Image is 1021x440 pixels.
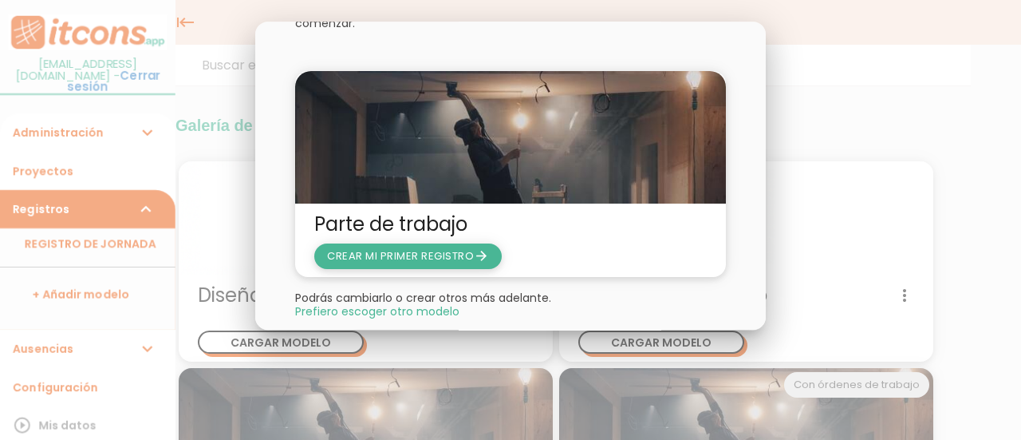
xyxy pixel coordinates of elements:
[295,72,726,204] img: partediariooperario.jpg
[327,248,489,264] span: CREAR MI PRIMER REGISTRO
[295,306,459,317] span: Close
[295,290,551,306] span: Podrás cambiarlo o crear otros más adelante.
[474,244,489,269] i: arrow_forward
[314,212,707,237] span: Parte de trabajo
